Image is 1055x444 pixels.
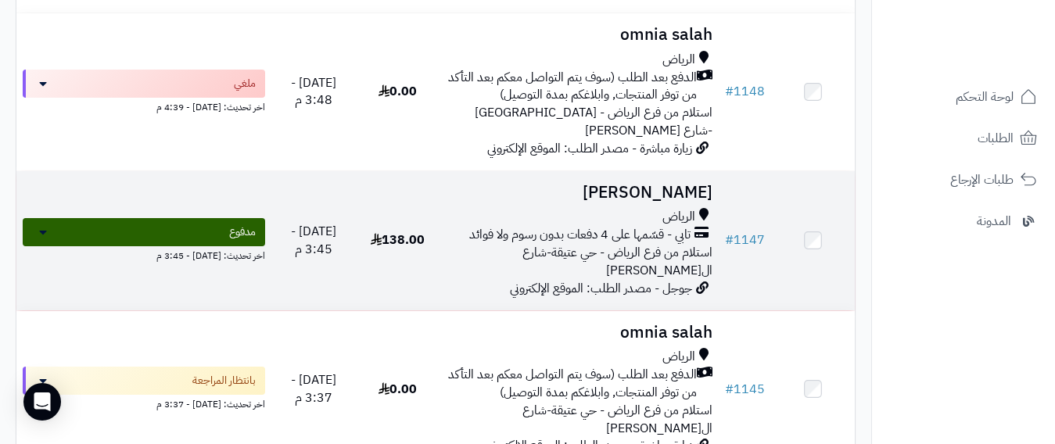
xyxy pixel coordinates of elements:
[956,86,1014,108] span: لوحة التحكم
[291,222,336,259] span: [DATE] - 3:45 م
[522,401,712,438] span: استلام من فرع الرياض - حي عتيقة-شارع ال[PERSON_NAME]
[950,169,1014,191] span: طلبات الإرجاع
[881,161,1046,199] a: طلبات الإرجاع
[379,380,417,399] span: 0.00
[371,231,425,249] span: 138.00
[475,103,712,140] span: استلام من فرع الرياض - [GEOGRAPHIC_DATA] -شارع [PERSON_NAME]
[291,73,336,110] span: [DATE] - 3:48 م
[881,202,1046,240] a: المدونة
[881,120,1046,157] a: الطلبات
[978,127,1014,149] span: الطلبات
[446,69,697,105] span: الدفع بعد الطلب (سوف يتم التواصل معكم بعد التأكد من توفر المنتجات, وابلاغكم بمدة التوصيل)
[662,348,695,366] span: الرياض
[469,226,691,244] span: تابي - قسّمها على 4 دفعات بدون رسوم ولا فوائد
[379,82,417,101] span: 0.00
[446,26,712,44] h3: omnia salah
[725,82,765,101] a: #1148
[725,82,734,101] span: #
[23,98,265,114] div: اخر تحديث: [DATE] - 4:39 م
[662,51,695,69] span: الرياض
[662,208,695,226] span: الرياض
[192,373,256,388] span: بانتظار المراجعة
[23,395,265,411] div: اخر تحديث: [DATE] - 3:37 م
[234,76,256,91] span: ملغي
[229,224,256,240] span: مدفوع
[725,380,734,399] span: #
[510,279,692,298] span: جوجل - مصدر الطلب: الموقع الإلكتروني
[881,78,1046,116] a: لوحة التحكم
[522,243,712,280] span: استلام من فرع الرياض - حي عتيقة-شارع ال[PERSON_NAME]
[23,383,61,421] div: Open Intercom Messenger
[725,231,734,249] span: #
[949,12,1040,45] img: logo-2.png
[446,184,712,202] h3: [PERSON_NAME]
[725,231,765,249] a: #1147
[977,210,1011,232] span: المدونة
[725,380,765,399] a: #1145
[446,324,712,342] h3: omnia salah
[446,366,697,402] span: الدفع بعد الطلب (سوف يتم التواصل معكم بعد التأكد من توفر المنتجات, وابلاغكم بمدة التوصيل)
[291,371,336,407] span: [DATE] - 3:37 م
[23,246,265,263] div: اخر تحديث: [DATE] - 3:45 م
[487,139,692,158] span: زيارة مباشرة - مصدر الطلب: الموقع الإلكتروني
